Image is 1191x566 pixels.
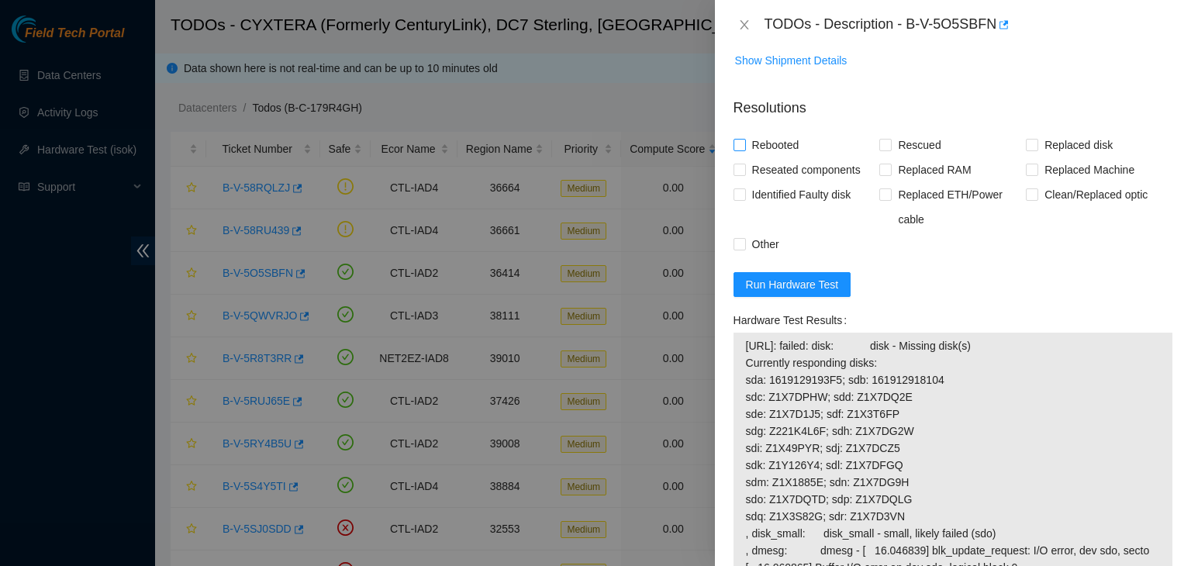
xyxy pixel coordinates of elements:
button: Run Hardware Test [734,272,851,297]
span: Replaced disk [1038,133,1119,157]
button: Close [734,18,755,33]
span: close [738,19,751,31]
span: Other [746,232,785,257]
span: Show Shipment Details [735,52,848,69]
span: Replaced ETH/Power cable [892,182,1026,232]
label: Hardware Test Results [734,308,853,333]
span: Run Hardware Test [746,276,839,293]
span: Rescued [892,133,947,157]
span: Reseated components [746,157,867,182]
span: Replaced RAM [892,157,977,182]
span: Clean/Replaced optic [1038,182,1154,207]
p: Resolutions [734,85,1172,119]
span: Rebooted [746,133,806,157]
span: Identified Faulty disk [746,182,858,207]
button: Show Shipment Details [734,48,848,73]
span: Replaced Machine [1038,157,1141,182]
div: TODOs - Description - B-V-5O5SBFN [765,12,1172,37]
